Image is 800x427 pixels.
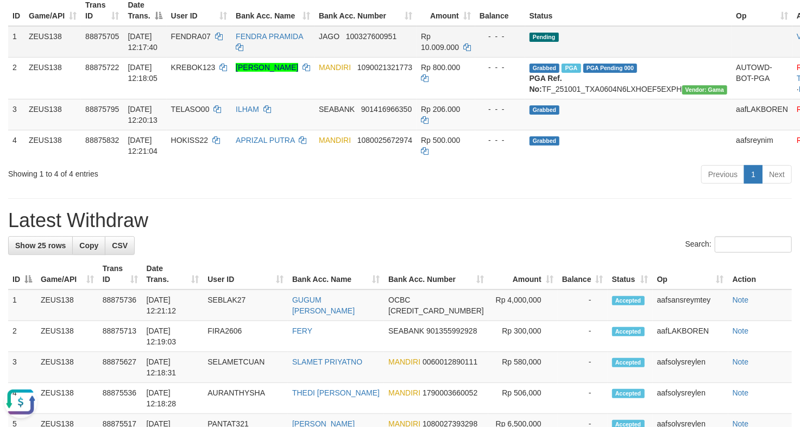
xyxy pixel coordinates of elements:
td: aafsolysreylen [653,352,728,383]
td: [DATE] 12:18:31 [142,352,204,383]
td: AURANTHYSHA [203,383,288,414]
b: PGA Ref. No: [530,74,562,93]
td: 2 [8,321,36,352]
a: FERY [292,326,312,335]
span: Copy 100327600951 to clipboard [346,32,396,41]
th: Date Trans.: activate to sort column ascending [142,259,204,290]
a: Note [733,357,749,366]
div: - - - [480,31,521,42]
td: 3 [8,352,36,383]
div: Showing 1 to 4 of 4 entries [8,164,325,179]
span: HOKISS22 [171,136,208,145]
span: 88875795 [85,105,119,114]
span: Copy 0060012890111 to clipboard [423,357,477,366]
td: Rp 4,000,000 [488,290,558,321]
a: SLAMET PRIYATNO [292,357,362,366]
div: - - - [480,104,521,115]
td: 3 [8,99,24,130]
a: Previous [701,165,745,184]
td: 88875627 [98,352,142,383]
td: ZEUS138 [24,26,81,58]
span: Copy 1080025672974 to clipboard [357,136,412,145]
span: Rp 500.000 [421,136,460,145]
span: SEABANK [388,326,424,335]
span: Vendor URL: https://trx31.1velocity.biz [682,85,728,95]
td: aafLAKBOREN [653,321,728,352]
th: Bank Acc. Number: activate to sort column ascending [384,259,488,290]
a: Next [762,165,792,184]
span: Grabbed [530,64,560,73]
span: MANDIRI [319,63,351,72]
span: Copy 901355992928 to clipboard [426,326,477,335]
td: ZEUS138 [36,321,98,352]
label: Search: [685,236,792,253]
td: Rp 506,000 [488,383,558,414]
span: MANDIRI [388,388,420,397]
td: aafsreynim [732,130,792,161]
td: SEBLAK27 [203,290,288,321]
a: [PERSON_NAME] [236,63,298,72]
a: THEDI [PERSON_NAME] [292,388,380,397]
th: Balance: activate to sort column ascending [558,259,608,290]
th: Status: activate to sort column ascending [608,259,653,290]
td: [DATE] 12:19:03 [142,321,204,352]
td: 4 [8,130,24,161]
input: Search: [715,236,792,253]
th: Amount: activate to sort column ascending [488,259,558,290]
span: Grabbed [530,136,560,146]
td: 88875736 [98,290,142,321]
th: User ID: activate to sort column ascending [203,259,288,290]
td: - [558,290,608,321]
span: Show 25 rows [15,241,66,250]
th: Trans ID: activate to sort column ascending [98,259,142,290]
div: - - - [480,135,521,146]
a: APRIZAL PUTRA [236,136,294,145]
span: MANDIRI [388,357,420,366]
span: PGA Pending [583,64,638,73]
td: Rp 300,000 [488,321,558,352]
span: 88875705 [85,32,119,41]
th: Op: activate to sort column ascending [653,259,728,290]
span: SEABANK [319,105,355,114]
td: ZEUS138 [36,383,98,414]
span: [DATE] 12:21:04 [128,136,158,155]
td: ZEUS138 [24,99,81,130]
span: TELASO00 [171,105,210,114]
span: Rp 10.009.000 [421,32,459,52]
span: Copy 1090021321773 to clipboard [357,63,412,72]
a: 1 [744,165,763,184]
td: 88875536 [98,383,142,414]
a: Note [733,388,749,397]
td: aafLAKBOREN [732,99,792,130]
th: Bank Acc. Name: activate to sort column ascending [288,259,384,290]
a: Show 25 rows [8,236,73,255]
a: GUGUM [PERSON_NAME] [292,296,355,315]
td: aafsolysreylen [653,383,728,414]
a: Copy [72,236,105,255]
td: FIRA2606 [203,321,288,352]
td: ZEUS138 [24,57,81,99]
span: Copy [79,241,98,250]
td: - [558,352,608,383]
th: Game/API: activate to sort column ascending [36,259,98,290]
span: [DATE] 12:20:13 [128,105,158,124]
td: Rp 580,000 [488,352,558,383]
h1: Latest Withdraw [8,210,792,231]
span: Marked by aafsolysreylen [562,64,581,73]
span: Rp 800.000 [421,63,460,72]
span: FENDRA07 [171,32,211,41]
td: - [558,321,608,352]
td: ZEUS138 [36,352,98,383]
span: Rp 206.000 [421,105,460,114]
a: ILHAM [236,105,259,114]
span: Accepted [612,296,645,305]
span: Accepted [612,389,645,398]
span: [DATE] 12:18:05 [128,63,158,83]
td: 1 [8,290,36,321]
a: Note [733,326,749,335]
a: Note [733,296,749,304]
span: Copy 693817527163 to clipboard [388,306,484,315]
span: Accepted [612,327,645,336]
span: MANDIRI [319,136,351,145]
td: [DATE] 12:21:12 [142,290,204,321]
